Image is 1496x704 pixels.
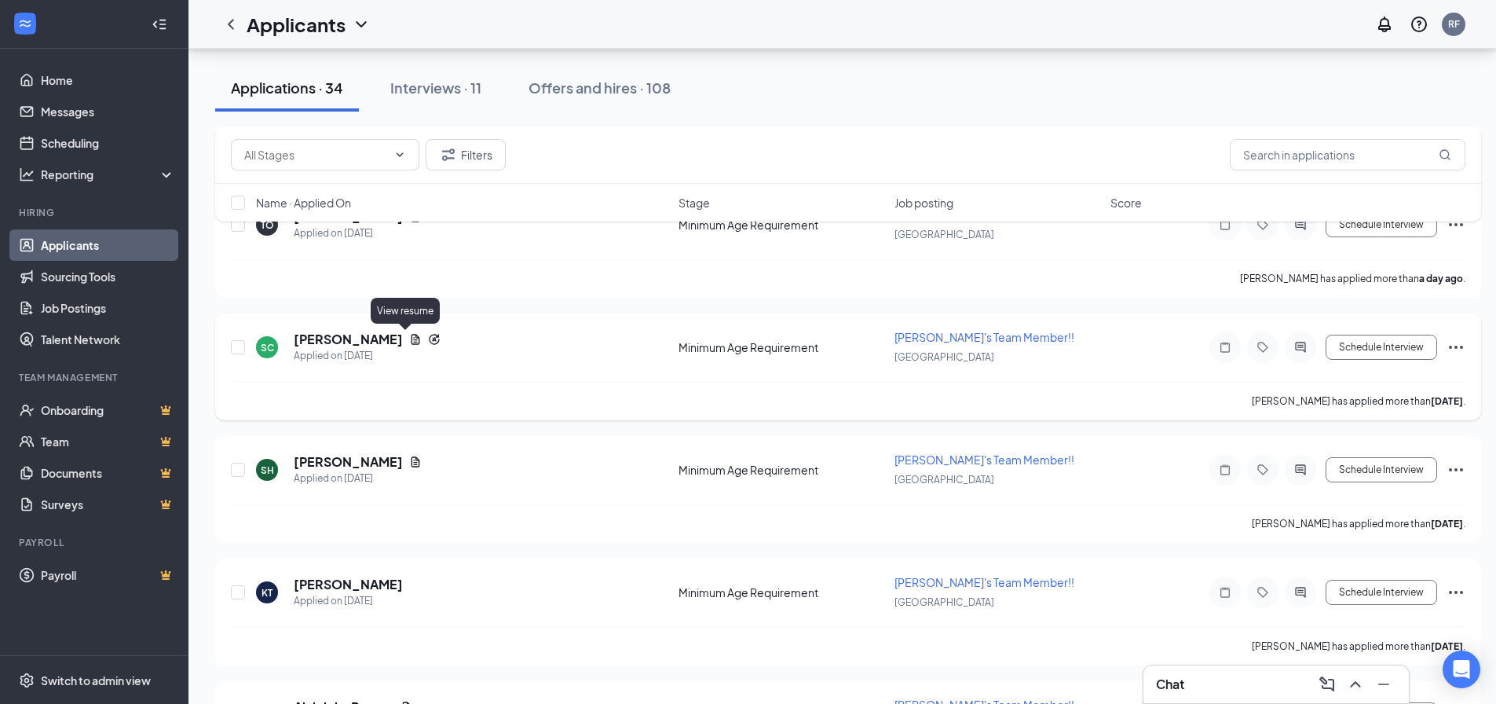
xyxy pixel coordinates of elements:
div: Minimum Age Requirement [679,585,885,600]
div: Open Intercom Messenger [1443,651,1480,688]
span: [GEOGRAPHIC_DATA] [894,596,994,608]
div: RF [1448,17,1460,31]
div: Offers and hires · 108 [529,78,671,97]
button: ComposeMessage [1315,672,1340,697]
svg: Tag [1253,464,1272,476]
div: Team Management [19,371,172,384]
svg: Document [409,456,422,468]
input: Search in applications [1230,139,1465,170]
button: Filter Filters [426,139,506,170]
div: KT [262,586,272,599]
span: [GEOGRAPHIC_DATA] [894,474,994,486]
div: Reporting [41,167,176,182]
a: OnboardingCrown [41,394,175,426]
svg: QuestionInfo [1410,15,1428,34]
svg: ActiveChat [1291,586,1310,599]
div: SC [261,341,274,354]
b: [DATE] [1431,395,1463,407]
p: [PERSON_NAME] has applied more than . [1240,272,1465,285]
p: [PERSON_NAME] has applied more than . [1252,640,1465,653]
p: [PERSON_NAME] has applied more than . [1252,517,1465,530]
button: ChevronUp [1343,672,1368,697]
a: Messages [41,96,175,127]
button: Minimize [1371,672,1396,697]
svg: ChevronDown [352,15,371,34]
svg: Ellipses [1447,460,1465,479]
div: Payroll [19,536,172,549]
svg: Tag [1253,341,1272,354]
button: Schedule Interview [1326,580,1437,605]
svg: Tag [1253,586,1272,599]
a: SurveysCrown [41,489,175,520]
div: SH [261,464,274,477]
b: [DATE] [1431,518,1463,530]
span: [PERSON_NAME]'s Team Member!! [894,330,1074,344]
svg: ChevronLeft [221,15,240,34]
a: TeamCrown [41,426,175,457]
svg: Ellipses [1447,338,1465,357]
span: Score [1110,195,1142,211]
span: Stage [679,195,710,211]
h5: [PERSON_NAME] [294,576,403,593]
svg: ChevronDown [393,148,406,161]
svg: Document [409,333,422,346]
svg: Reapply [428,333,441,346]
div: Switch to admin view [41,673,151,688]
button: Schedule Interview [1326,335,1437,360]
span: [PERSON_NAME]'s Team Member!! [894,453,1074,467]
a: Home [41,64,175,96]
div: Minimum Age Requirement [679,339,885,355]
div: Interviews · 11 [390,78,481,97]
div: Hiring [19,206,172,219]
svg: Settings [19,673,35,688]
span: [PERSON_NAME]'s Team Member!! [894,575,1074,589]
svg: Note [1216,586,1234,599]
h5: [PERSON_NAME] [294,331,403,348]
h5: [PERSON_NAME] [294,453,403,471]
a: Job Postings [41,292,175,324]
div: Applied on [DATE] [294,348,441,364]
div: View resume [371,298,440,324]
a: PayrollCrown [41,559,175,591]
a: Sourcing Tools [41,261,175,292]
span: Name · Applied On [256,195,351,211]
input: All Stages [244,146,387,163]
svg: Analysis [19,167,35,182]
h3: Chat [1156,676,1184,693]
svg: ActiveChat [1291,341,1310,354]
b: a day ago [1419,273,1463,284]
svg: Note [1216,341,1234,354]
b: [DATE] [1431,640,1463,652]
a: DocumentsCrown [41,457,175,489]
svg: Notifications [1375,15,1394,34]
button: Schedule Interview [1326,457,1437,482]
div: Minimum Age Requirement [679,462,885,478]
div: Applications · 34 [231,78,343,97]
svg: WorkstreamLogo [17,16,33,31]
svg: Minimize [1374,675,1393,694]
a: Applicants [41,229,175,261]
svg: Collapse [152,16,167,32]
a: Scheduling [41,127,175,159]
p: [PERSON_NAME] has applied more than . [1252,394,1465,408]
svg: Note [1216,464,1234,476]
span: [GEOGRAPHIC_DATA] [894,351,994,363]
svg: ActiveChat [1291,464,1310,476]
div: Applied on [DATE] [294,593,403,609]
svg: Filter [439,145,458,164]
svg: Ellipses [1447,583,1465,602]
svg: ComposeMessage [1318,675,1337,694]
a: Talent Network [41,324,175,355]
h1: Applicants [247,11,346,38]
span: Job posting [894,195,953,211]
svg: ChevronUp [1346,675,1365,694]
div: Applied on [DATE] [294,471,422,486]
svg: MagnifyingGlass [1439,148,1451,161]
